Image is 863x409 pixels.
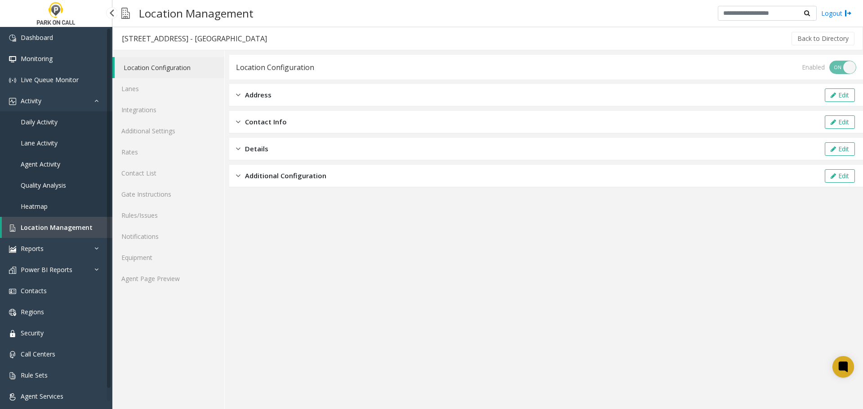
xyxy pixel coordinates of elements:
[236,62,314,73] div: Location Configuration
[9,246,16,253] img: 'icon'
[9,372,16,379] img: 'icon'
[9,393,16,400] img: 'icon'
[21,265,72,274] span: Power BI Reports
[112,163,224,184] a: Contact List
[21,350,55,358] span: Call Centers
[21,371,48,379] span: Rule Sets
[9,56,16,63] img: 'icon'
[9,35,16,42] img: 'icon'
[792,32,854,45] button: Back to Directory
[9,98,16,105] img: 'icon'
[21,329,44,337] span: Security
[21,54,53,63] span: Monitoring
[112,247,224,268] a: Equipment
[9,77,16,84] img: 'icon'
[112,268,224,289] a: Agent Page Preview
[9,288,16,295] img: 'icon'
[236,144,240,154] img: closed
[112,99,224,120] a: Integrations
[236,90,240,100] img: closed
[112,205,224,226] a: Rules/Issues
[112,78,224,99] a: Lanes
[134,2,258,24] h3: Location Management
[21,118,58,126] span: Daily Activity
[21,139,58,147] span: Lane Activity
[21,97,41,105] span: Activity
[245,117,287,127] span: Contact Info
[21,308,44,316] span: Regions
[9,224,16,232] img: 'icon'
[21,181,66,189] span: Quality Analysis
[21,223,93,232] span: Location Management
[121,2,130,24] img: pageIcon
[112,120,224,141] a: Additional Settings
[245,90,271,100] span: Address
[825,115,855,129] button: Edit
[245,144,268,154] span: Details
[2,217,112,238] a: Location Management
[9,267,16,274] img: 'icon'
[821,9,852,18] a: Logout
[802,62,825,72] div: Enabled
[825,169,855,183] button: Edit
[122,33,267,44] div: [STREET_ADDRESS] - [GEOGRAPHIC_DATA]
[21,33,53,42] span: Dashboard
[21,160,60,168] span: Agent Activity
[112,184,224,205] a: Gate Instructions
[245,171,326,181] span: Additional Configuration
[21,202,48,211] span: Heatmap
[21,286,47,295] span: Contacts
[845,9,852,18] img: logout
[115,57,224,78] a: Location Configuration
[112,141,224,163] a: Rates
[9,330,16,337] img: 'icon'
[112,226,224,247] a: Notifications
[825,142,855,156] button: Edit
[825,88,855,102] button: Edit
[9,309,16,316] img: 'icon'
[236,117,240,127] img: closed
[21,75,79,84] span: Live Queue Monitor
[9,351,16,358] img: 'icon'
[21,244,44,253] span: Reports
[236,171,240,181] img: closed
[21,392,63,400] span: Agent Services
